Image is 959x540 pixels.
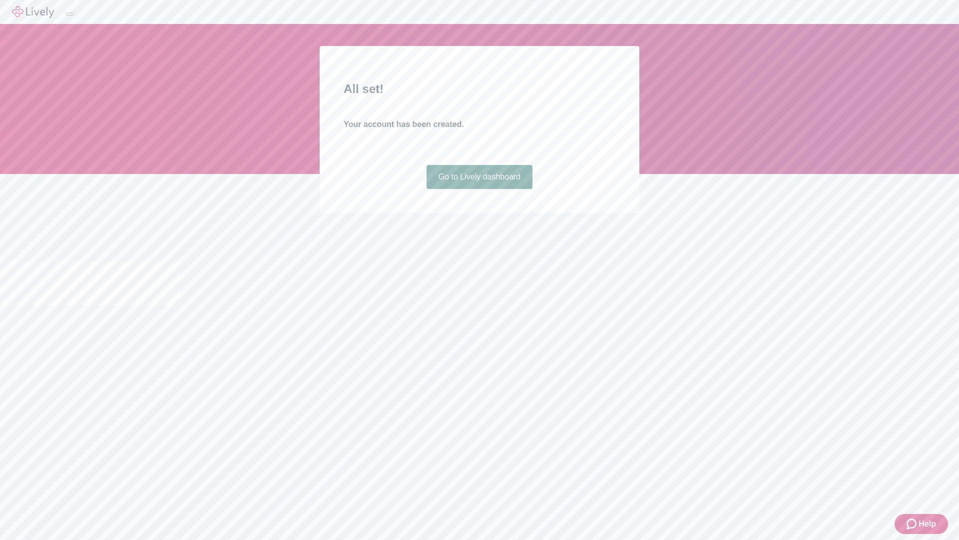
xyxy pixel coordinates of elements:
[344,80,615,98] h2: All set!
[427,165,533,189] a: Go to Lively dashboard
[895,514,948,534] button: Zendesk support iconHelp
[66,12,74,15] button: Log out
[919,518,936,530] span: Help
[12,6,54,18] img: Lively
[907,518,919,530] svg: Zendesk support icon
[344,118,615,130] h4: Your account has been created.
